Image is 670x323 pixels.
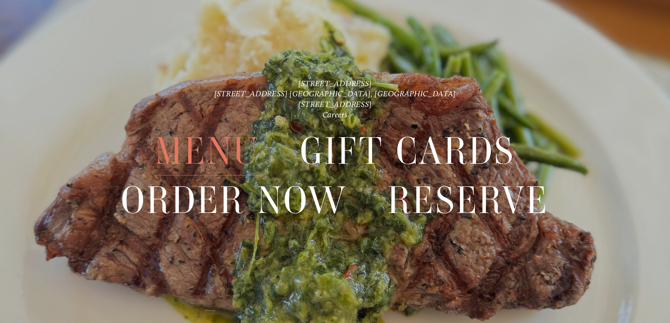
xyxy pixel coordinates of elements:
[323,110,348,119] a: Careers
[298,99,372,109] a: [STREET_ADDRESS]
[388,176,549,225] span: Reserve
[121,176,347,225] span: Order Now
[300,127,515,176] span: Gift Cards
[121,176,347,224] a: Order Now
[300,127,515,175] a: Gift Cards
[155,127,260,175] a: Menu
[214,89,456,98] a: [STREET_ADDRESS] [GEOGRAPHIC_DATA], [GEOGRAPHIC_DATA]
[388,176,549,224] a: Reserve
[155,127,260,176] span: Menu
[298,79,372,88] a: [STREET_ADDRESS]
